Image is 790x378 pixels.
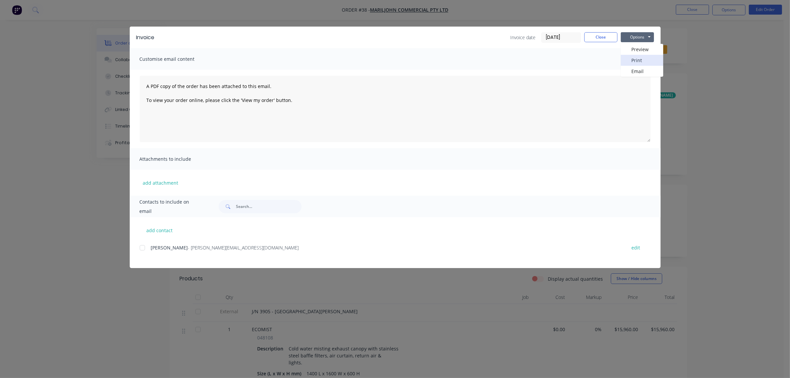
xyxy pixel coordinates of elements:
span: Customise email content [140,54,213,64]
span: Invoice date [511,34,536,41]
span: - [PERSON_NAME][EMAIL_ADDRESS][DOMAIN_NAME] [188,244,299,251]
div: Invoice [136,34,155,42]
button: Options [621,32,654,42]
input: Search... [236,200,302,213]
button: Close [584,32,617,42]
textarea: A PDF copy of the order has been attached to this email. To view your order online, please click ... [140,76,651,142]
button: edit [628,243,644,252]
button: Preview [621,44,663,55]
span: Attachments to include [140,154,213,164]
button: add contact [140,225,180,235]
span: Contacts to include on email [140,197,202,216]
button: Print [621,55,663,66]
button: add attachment [140,178,182,188]
button: Email [621,66,663,77]
span: [PERSON_NAME] [151,244,188,251]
